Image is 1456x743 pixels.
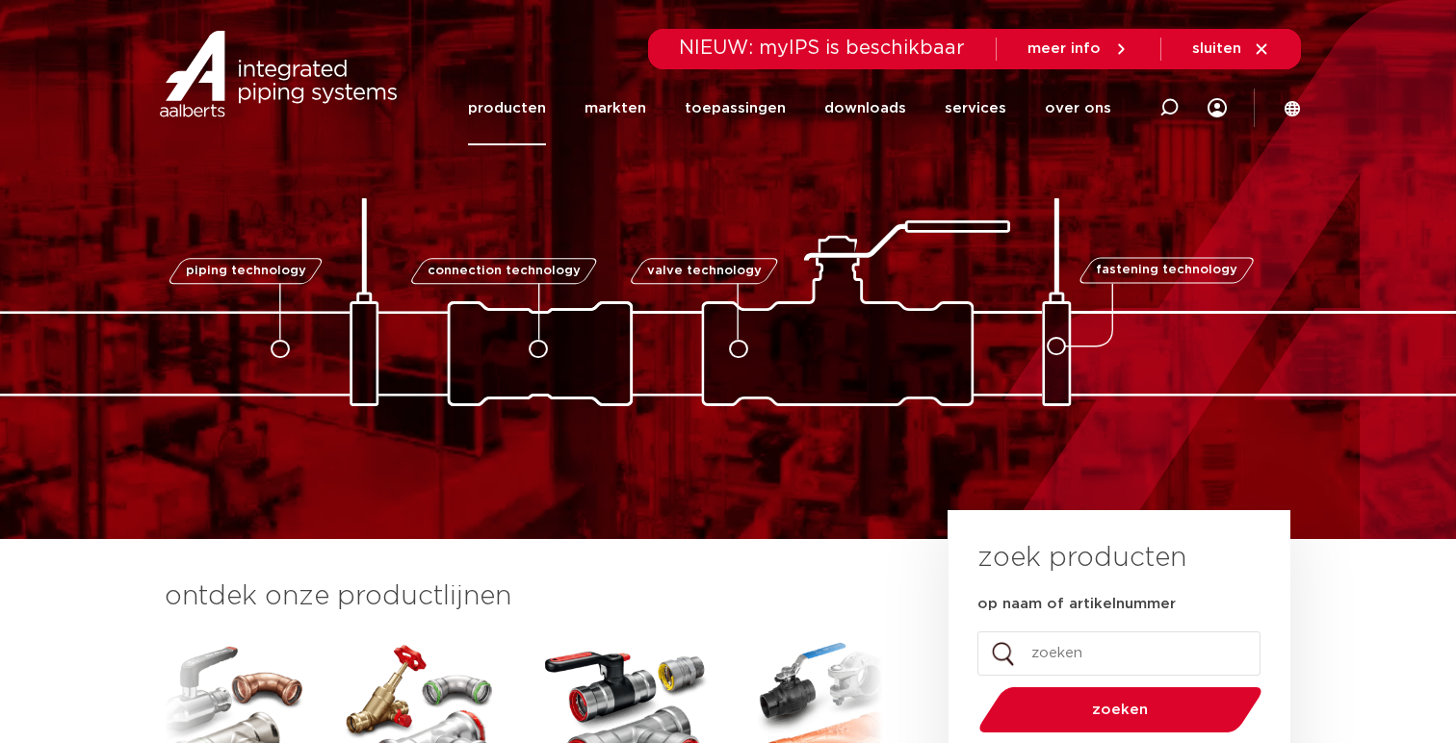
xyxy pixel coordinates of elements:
[1028,703,1212,717] span: zoeken
[468,71,1111,145] nav: Menu
[977,631,1261,676] input: zoeken
[1192,41,1241,56] span: sluiten
[685,71,786,145] a: toepassingen
[428,265,581,277] span: connection technology
[468,71,546,145] a: producten
[1096,265,1237,277] span: fastening technology
[679,38,965,58] span: NIEUW: myIPS is beschikbaar
[1208,87,1227,129] div: my IPS
[1192,40,1270,58] a: sluiten
[977,539,1186,577] h3: zoek producten
[646,265,761,277] span: valve technology
[1027,40,1130,58] a: meer info
[824,71,906,145] a: downloads
[1027,41,1101,56] span: meer info
[977,595,1176,614] label: op naam of artikelnummer
[972,685,1270,734] button: zoeken
[585,71,646,145] a: markten
[1045,71,1111,145] a: over ons
[185,265,305,277] span: piping technology
[945,71,1006,145] a: services
[165,577,883,616] h3: ontdek onze productlijnen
